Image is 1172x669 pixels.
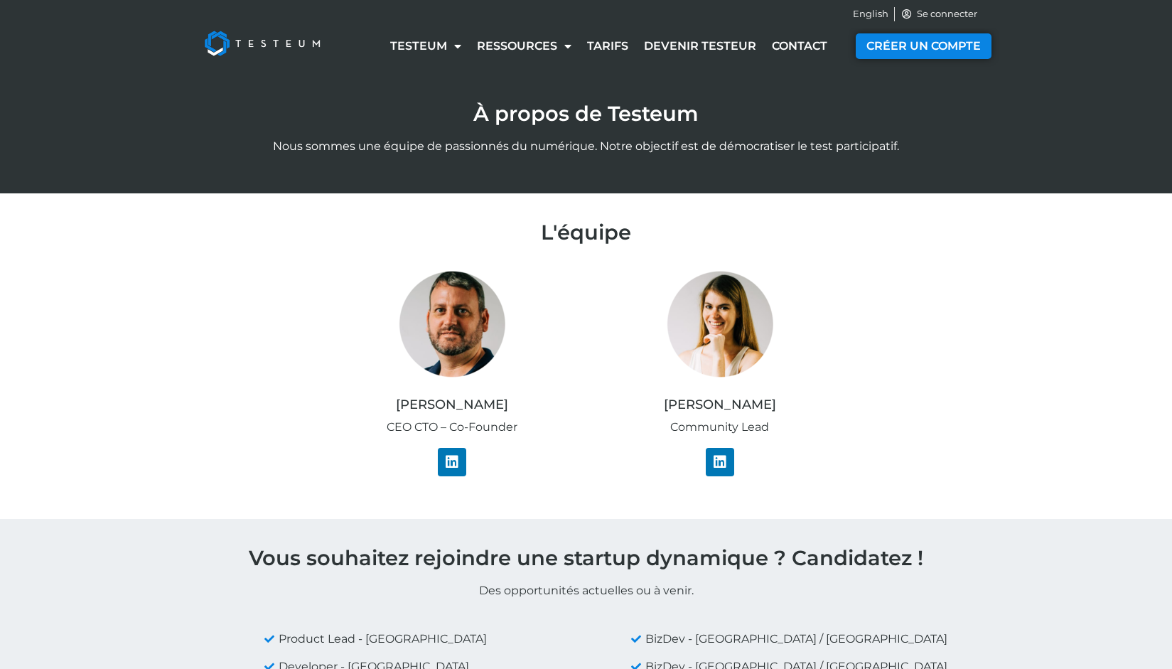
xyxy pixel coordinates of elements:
h4: [PERSON_NAME] [326,397,579,413]
h1: À propos de Testeum [181,103,991,124]
h4: [PERSON_NAME] [593,397,846,413]
span: Se connecter [913,7,977,21]
a: English [853,7,888,21]
img: Testeum Logo - Application crowdtesting platform [188,15,336,72]
p: Des opportunités actuelles ou à venir. [181,582,991,599]
p: Nous sommes une équipe de passionnés du numérique. Notre objectif est de démocratiser le test par... [181,138,991,155]
span: BizDev - [GEOGRAPHIC_DATA] / [GEOGRAPHIC_DATA] [642,631,947,648]
p: CEO CTO – Co-Founder [326,419,579,436]
a: Tarifs [579,30,636,63]
a: Testeum [382,30,469,63]
a: Ressources [469,30,579,63]
span: Product Lead - [GEOGRAPHIC_DATA] [275,631,487,648]
a: CRÉER UN COMPTE [856,33,991,59]
a: Se connecter [900,7,977,21]
h3: Vous souhaitez rejoindre une startup dynamique ? Candidatez ! [181,547,991,568]
nav: Menu [372,30,846,63]
img: PICT-CÉZAR [399,271,505,378]
p: Community Lead [593,419,846,436]
h2: L'équipe [541,222,631,242]
a: Contact [764,30,835,63]
span: CRÉER UN COMPTE [866,41,981,52]
a: Devenir testeur [636,30,764,63]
